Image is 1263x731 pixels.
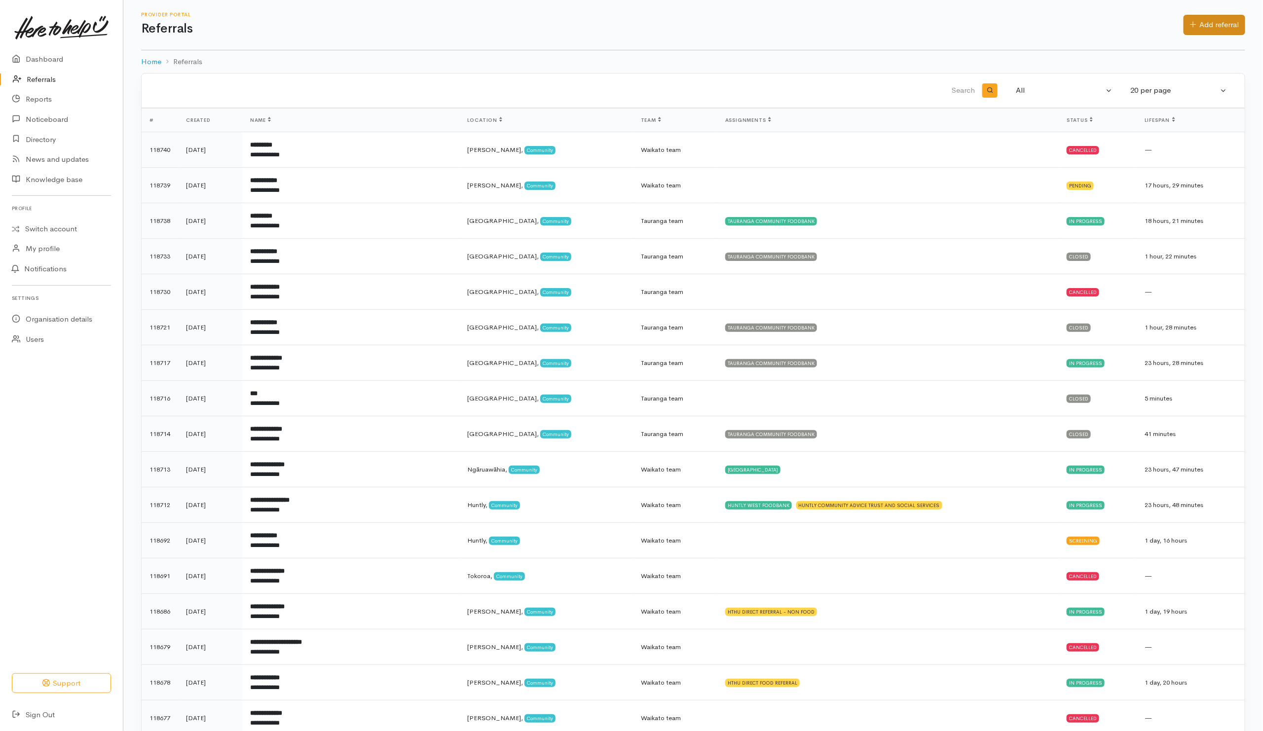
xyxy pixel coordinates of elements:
[641,252,709,261] div: Tauranga team
[725,430,817,438] div: TAURANGA COMMUNITY FOODBANK
[142,168,178,203] td: 118739
[142,239,178,274] td: 118733
[142,416,178,452] td: 118714
[1067,253,1091,260] div: Closed
[1067,608,1105,616] div: In progress
[12,673,111,694] button: Support
[524,643,556,651] span: Community
[1067,643,1099,651] div: Cancelled
[1067,324,1091,331] div: Closed
[467,359,539,367] span: [GEOGRAPHIC_DATA],
[524,608,556,616] span: Community
[725,117,771,123] span: Assignments
[1137,558,1245,594] td: —
[142,558,178,594] td: 118691
[186,465,206,474] time: [DATE]
[186,394,206,402] time: [DATE]
[796,501,942,509] div: HUNTLY COMMUNITY ADVICE TRUST AND SOCIAL SERVICES
[153,79,977,103] input: Search
[1067,430,1091,438] div: Closed
[467,252,539,260] span: [GEOGRAPHIC_DATA],
[1145,430,1176,438] span: 41 minutes
[467,714,523,722] span: [PERSON_NAME],
[1145,501,1203,509] span: 23 hours, 48 minutes
[1124,81,1233,100] button: 20 per page
[186,146,206,154] time: [DATE]
[641,216,709,226] div: Tauranga team
[725,324,817,331] div: TAURANGA COMMUNITY FOODBANK
[1145,323,1196,331] span: 1 hour, 28 minutes
[641,394,709,403] div: Tauranga team
[467,501,487,509] span: Huntly,
[641,323,709,332] div: Tauranga team
[142,629,178,665] td: 118679
[524,714,556,722] span: Community
[186,536,206,545] time: [DATE]
[1184,15,1245,35] a: Add referral
[141,56,161,68] a: Home
[725,466,780,474] div: [GEOGRAPHIC_DATA]
[1067,572,1099,580] div: Cancelled
[1145,117,1175,123] span: Lifespan
[1145,536,1187,545] span: 1 day, 16 hours
[467,572,492,580] span: Tokoroa,
[142,487,178,523] td: 118712
[141,50,1245,73] nav: breadcrumb
[725,608,817,616] div: HTHU DIRECT REFERRAL - NON FOOD
[142,109,178,132] th: #
[1016,85,1104,96] div: All
[1145,607,1187,616] span: 1 day, 19 hours
[1145,359,1203,367] span: 23 hours, 28 minutes
[142,381,178,416] td: 118716
[141,12,1184,17] h6: Provider Portal
[1137,274,1245,310] td: —
[1067,466,1105,474] div: In progress
[1067,117,1093,123] span: Status
[540,253,571,260] span: Community
[1067,679,1105,687] div: In progress
[1067,359,1105,367] div: In progress
[186,181,206,189] time: [DATE]
[250,117,271,123] span: Name
[540,359,571,367] span: Community
[1067,537,1100,545] div: Screening
[142,203,178,239] td: 118738
[540,430,571,438] span: Community
[142,594,178,629] td: 118686
[540,324,571,331] span: Community
[467,678,523,687] span: [PERSON_NAME],
[186,572,206,580] time: [DATE]
[1010,81,1118,100] button: All
[142,452,178,487] td: 118713
[641,117,661,123] span: Team
[1145,394,1172,402] span: 5 minutes
[1067,714,1099,722] div: Cancelled
[186,323,206,331] time: [DATE]
[186,643,206,651] time: [DATE]
[1067,217,1105,225] div: In progress
[524,679,556,687] span: Community
[725,679,800,687] div: HTHU DIRECT FOOD REFERRAL
[1145,678,1187,687] span: 1 day, 20 hours
[524,146,556,154] span: Community
[467,607,523,616] span: [PERSON_NAME],
[186,714,206,722] time: [DATE]
[141,22,1184,36] h1: Referrals
[186,607,206,616] time: [DATE]
[467,394,539,402] span: [GEOGRAPHIC_DATA],
[641,358,709,368] div: Tauranga team
[142,345,178,381] td: 118717
[725,253,817,260] div: TAURANGA COMMUNITY FOODBANK
[725,501,792,509] div: HUNTLY WEST FOODBANK
[467,465,507,474] span: Ngāruawāhia,
[641,287,709,297] div: Tauranga team
[641,429,709,439] div: Tauranga team
[1067,146,1099,154] div: Cancelled
[186,430,206,438] time: [DATE]
[467,536,487,545] span: Huntly,
[142,310,178,345] td: 118721
[540,395,571,402] span: Community
[1137,132,1245,168] td: —
[186,501,206,509] time: [DATE]
[540,217,571,225] span: Community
